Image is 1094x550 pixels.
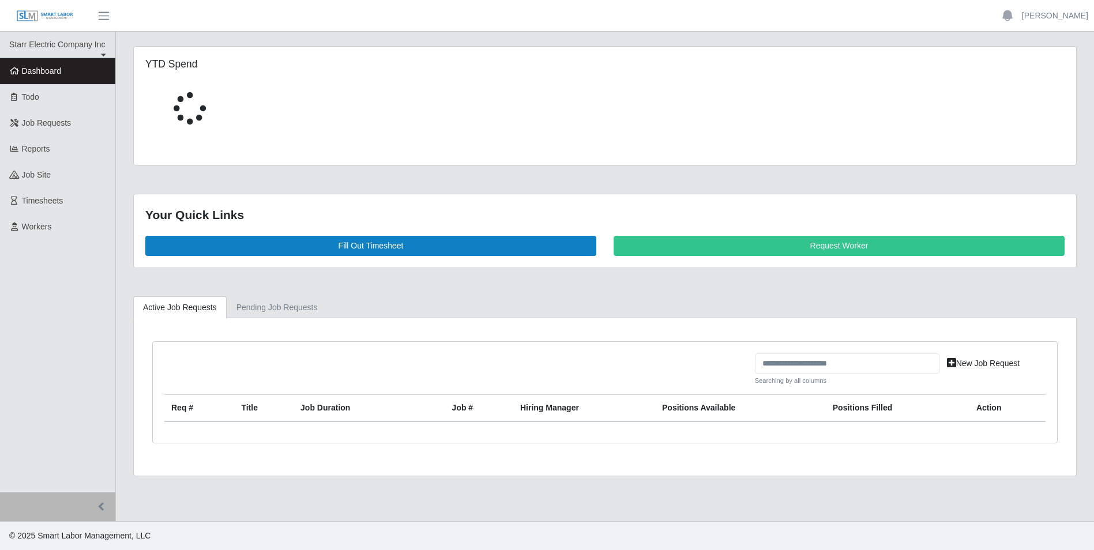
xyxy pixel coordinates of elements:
a: Pending Job Requests [227,296,328,319]
a: Request Worker [614,236,1065,256]
a: [PERSON_NAME] [1022,10,1088,22]
th: Req # [164,395,234,422]
th: Job Duration [294,395,418,422]
span: Todo [22,92,39,101]
h5: YTD Spend [145,58,440,70]
a: Fill Out Timesheet [145,236,596,256]
th: Hiring Manager [513,395,655,422]
a: New Job Request [939,353,1028,374]
th: Action [969,395,1046,422]
span: © 2025 Smart Labor Management, LLC [9,531,151,540]
th: Title [234,395,294,422]
span: Job Requests [22,118,72,127]
span: Workers [22,222,52,231]
a: Active Job Requests [133,296,227,319]
th: Positions Filled [826,395,969,422]
th: Job # [445,395,513,422]
img: SLM Logo [16,10,74,22]
span: Dashboard [22,66,62,76]
span: Timesheets [22,196,63,205]
th: Positions Available [655,395,826,422]
div: Your Quick Links [145,206,1065,224]
span: Reports [22,144,50,153]
small: Searching by all columns [755,376,939,386]
span: job site [22,170,51,179]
